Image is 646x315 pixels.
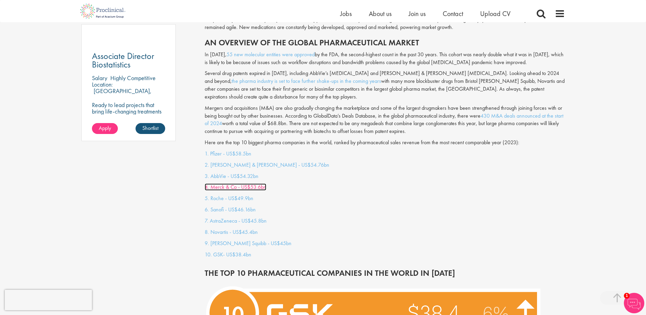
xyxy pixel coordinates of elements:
[5,290,92,310] iframe: reCAPTCHA
[205,217,267,224] a: 7. AstraZeneca - US$45.8bn
[205,240,292,247] a: 9. [PERSON_NAME] Squibb - US$45bn
[92,87,152,101] p: [GEOGRAPHIC_DATA], [GEOGRAPHIC_DATA]
[136,123,165,134] a: Shortlist
[92,50,154,70] span: Associate Director Biostatistics
[205,112,563,127] a: 430 M&A deals announced at the start of 2024
[92,80,113,88] span: Location:
[205,195,253,202] a: 5. Roche - US$49.9bn
[205,16,565,32] p: Despite disruptions caused by the [MEDICAL_DATA] pandemic in recent years and rising research and...
[205,150,251,157] a: 1. Pfizer - US$58.5bn
[480,9,510,18] a: Upload CV
[205,269,565,277] h2: THE TOP 10 PHARMACEUTICAL COMPANIES IN THE WORLD IN [DATE]
[92,102,166,140] p: Ready to lead projects that bring life-changing treatments to the world? Join our client at the f...
[205,183,266,191] a: 4. Merck & Co - US$53.6bn
[205,228,258,236] a: 8. Novartis - US$45.4bn
[92,52,166,69] a: Associate Director Biostatistics
[205,104,565,135] p: Mergers and acquisitions (M&A) are also gradually changing the marketplace and some of the larges...
[369,9,392,18] a: About us
[110,74,156,82] p: Highly Competitive
[205,139,565,147] p: Here are the top 10 biggest pharma companies in the world, ranked by pharmaceutical sales revenue...
[443,9,463,18] a: Contact
[205,38,565,47] h2: An overview of the global pharmaceutical market
[205,70,565,101] p: Several drug patents expired in [DATE], including AbbVie’s [MEDICAL_DATA] and [PERSON_NAME] & [PE...
[205,251,251,258] a: 10. GSK- US$38.4bn
[205,172,258,180] a: 3. AbbVie - US$54.32bn
[99,124,111,132] span: Apply
[92,74,107,82] span: Salary
[624,293,644,313] img: Chatbot
[624,293,630,299] span: 1
[340,9,352,18] a: Jobs
[409,9,426,18] a: Join us
[205,51,565,66] p: In [DATE], by the FDA, the second-highest count in the past 30 years. This cohort was nearly doub...
[232,77,381,85] a: the pharma industry is set to face further shake-ups in the coming years
[226,51,315,58] a: 55 new molecular entities were approved
[92,123,118,134] a: Apply
[205,206,256,213] a: 6. Sanofi - US$46.16bn
[205,161,329,168] a: 2. [PERSON_NAME] & [PERSON_NAME] - US$54.76bn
